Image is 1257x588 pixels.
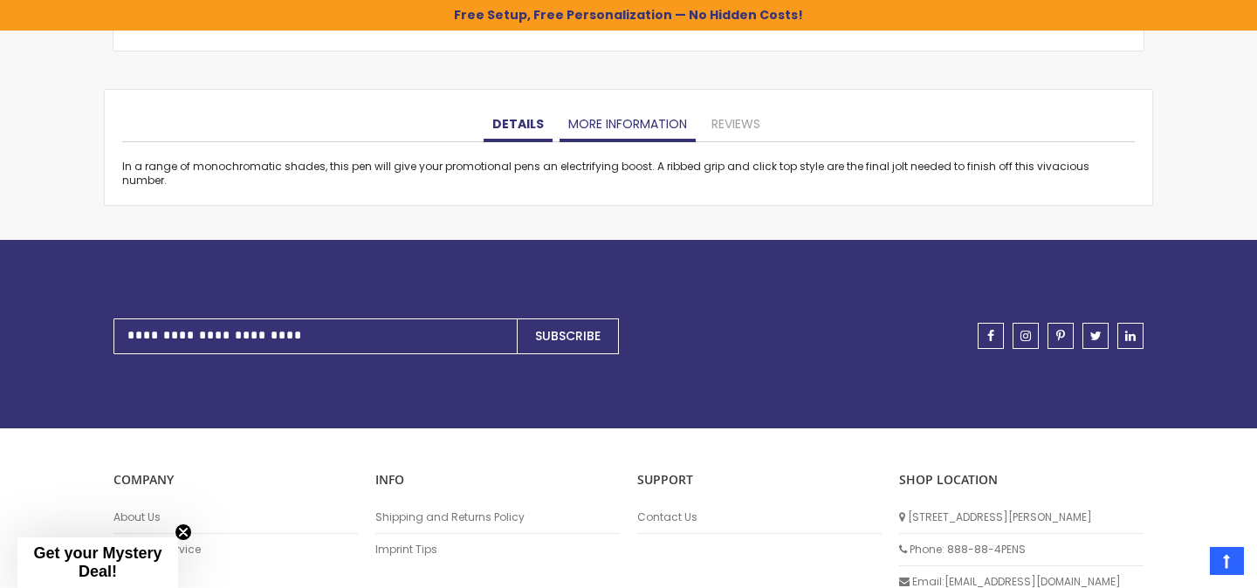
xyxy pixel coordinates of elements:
[1013,323,1039,349] a: instagram
[978,323,1004,349] a: facebook
[1056,330,1065,342] span: pinterest
[1125,330,1136,342] span: linkedin
[535,327,601,345] span: Subscribe
[175,523,192,541] button: Close teaser
[1020,330,1031,342] span: instagram
[113,472,358,489] p: COMPANY
[899,472,1144,489] p: SHOP LOCATION
[375,510,620,524] a: Shipping and Returns Policy
[1082,323,1109,349] a: twitter
[703,107,769,142] a: Reviews
[17,537,178,588] div: Get your Mystery Deal!Close teaser
[375,543,620,557] a: Imprint Tips
[33,544,161,580] span: Get your Mystery Deal!
[637,472,882,489] p: Support
[987,330,994,342] span: facebook
[484,107,553,142] a: Details
[1113,541,1257,588] iframe: Google Customer Reviews
[375,472,620,489] p: INFO
[899,502,1144,534] li: [STREET_ADDRESS][PERSON_NAME]
[899,534,1144,566] li: Phone: 888-88-4PENS
[122,160,1135,188] div: In a range of monochromatic shades, this pen will give your promotional pens an electrifying boos...
[1047,323,1074,349] a: pinterest
[637,510,882,524] a: Contact Us
[1117,323,1144,349] a: linkedin
[1090,330,1102,342] span: twitter
[113,543,358,557] a: Terms of Service
[560,107,696,142] a: More Information
[113,510,358,524] a: About Us
[517,318,619,354] button: Subscribe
